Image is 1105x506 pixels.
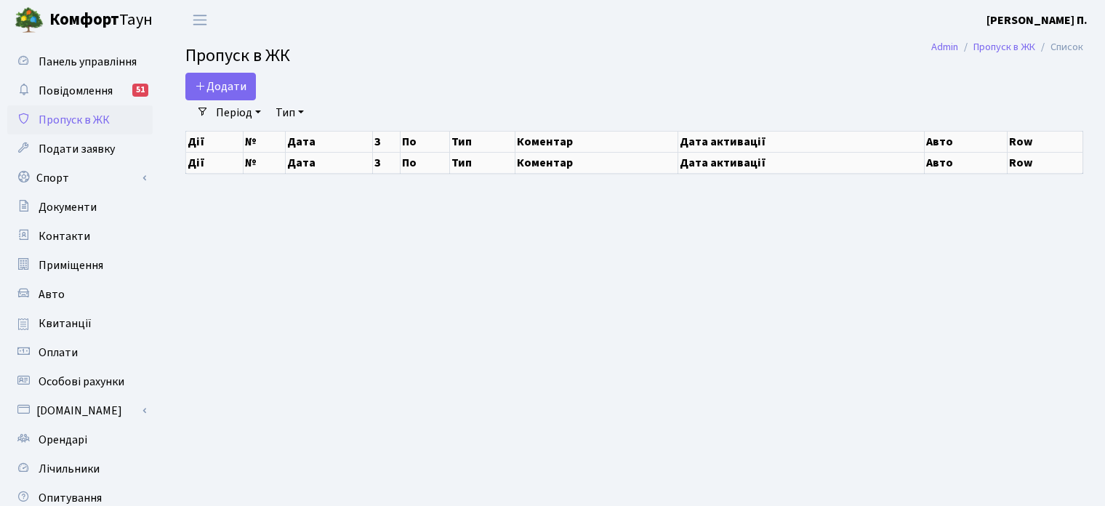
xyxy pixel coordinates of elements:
a: Приміщення [7,251,153,280]
span: Лічильники [39,461,100,477]
th: З [372,152,400,173]
button: Переключити навігацію [182,8,218,32]
a: Оплати [7,338,153,367]
a: Орендарі [7,425,153,454]
th: Row [1008,152,1083,173]
a: Пропуск в ЖК [973,39,1035,55]
a: Документи [7,193,153,222]
a: Повідомлення51 [7,76,153,105]
span: Орендарі [39,432,87,448]
a: Авто [7,280,153,309]
span: Оплати [39,345,78,361]
th: Дії [186,131,244,152]
th: Дата активації [678,152,925,173]
b: [PERSON_NAME] П. [987,12,1088,28]
th: Дата активації [678,131,925,152]
span: Додати [195,79,246,95]
a: Період [210,100,267,125]
a: Подати заявку [7,134,153,164]
b: Комфорт [49,8,119,31]
th: Тип [450,152,515,173]
a: Особові рахунки [7,367,153,396]
th: Коментар [515,131,678,152]
a: Пропуск в ЖК [7,105,153,134]
th: Авто [924,131,1008,152]
span: Таун [49,8,153,33]
a: Панель управління [7,47,153,76]
span: Опитування [39,490,102,506]
th: № [244,131,285,152]
a: Додати [185,73,256,100]
th: Коментар [515,152,678,173]
a: Спорт [7,164,153,193]
span: Пропуск в ЖК [185,43,290,68]
th: По [400,152,449,173]
th: Дата [285,152,372,173]
span: Авто [39,286,65,302]
a: Admin [931,39,958,55]
span: Повідомлення [39,83,113,99]
th: Тип [450,131,515,152]
nav: breadcrumb [909,32,1105,63]
a: Лічильники [7,454,153,483]
span: Пропуск в ЖК [39,112,110,128]
th: № [244,152,285,173]
a: Тип [270,100,310,125]
span: Контакти [39,228,90,244]
th: Дата [285,131,372,152]
th: Авто [924,152,1008,173]
li: Список [1035,39,1083,55]
a: [DOMAIN_NAME] [7,396,153,425]
a: Контакти [7,222,153,251]
a: Квитанції [7,309,153,338]
span: Особові рахунки [39,374,124,390]
img: logo.png [15,6,44,35]
th: Row [1008,131,1083,152]
div: 51 [132,84,148,97]
span: Подати заявку [39,141,115,157]
span: Квитанції [39,316,92,332]
th: По [400,131,449,152]
th: З [372,131,400,152]
th: Дії [186,152,244,173]
span: Приміщення [39,257,103,273]
span: Документи [39,199,97,215]
span: Панель управління [39,54,137,70]
a: [PERSON_NAME] П. [987,12,1088,29]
